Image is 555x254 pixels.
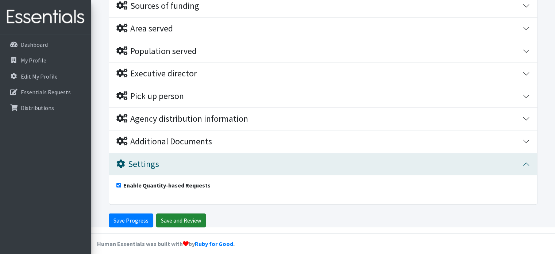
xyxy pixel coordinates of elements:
button: Population served [109,40,537,62]
div: Pick up person [116,91,184,102]
input: Save and Review [156,213,206,227]
a: Ruby for Good [195,240,233,247]
div: Area served [116,23,173,34]
p: Essentials Requests [21,88,71,96]
button: Agency distribution information [109,108,537,130]
img: HumanEssentials [3,5,88,29]
div: Population served [116,46,197,57]
p: Dashboard [21,41,48,48]
a: Distributions [3,101,88,115]
div: Executive director [116,68,197,79]
div: Additional Documents [116,136,212,147]
p: Edit My Profile [21,73,58,80]
a: Essentials Requests [3,85,88,99]
a: Edit My Profile [3,69,88,84]
a: Dashboard [3,37,88,52]
div: Agency distribution information [116,114,248,124]
button: Additional Documents [109,130,537,153]
strong: Human Essentials was built with by . [97,240,235,247]
label: Enable Quantity-based Requests [123,181,211,190]
p: My Profile [21,57,46,64]
button: Area served [109,18,537,40]
input: Save Progress [109,213,153,227]
button: Pick up person [109,85,537,107]
div: Settings [116,159,159,170]
button: Settings [109,153,537,175]
div: Sources of funding [116,1,199,11]
a: My Profile [3,53,88,68]
p: Distributions [21,104,54,111]
button: Executive director [109,62,537,85]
